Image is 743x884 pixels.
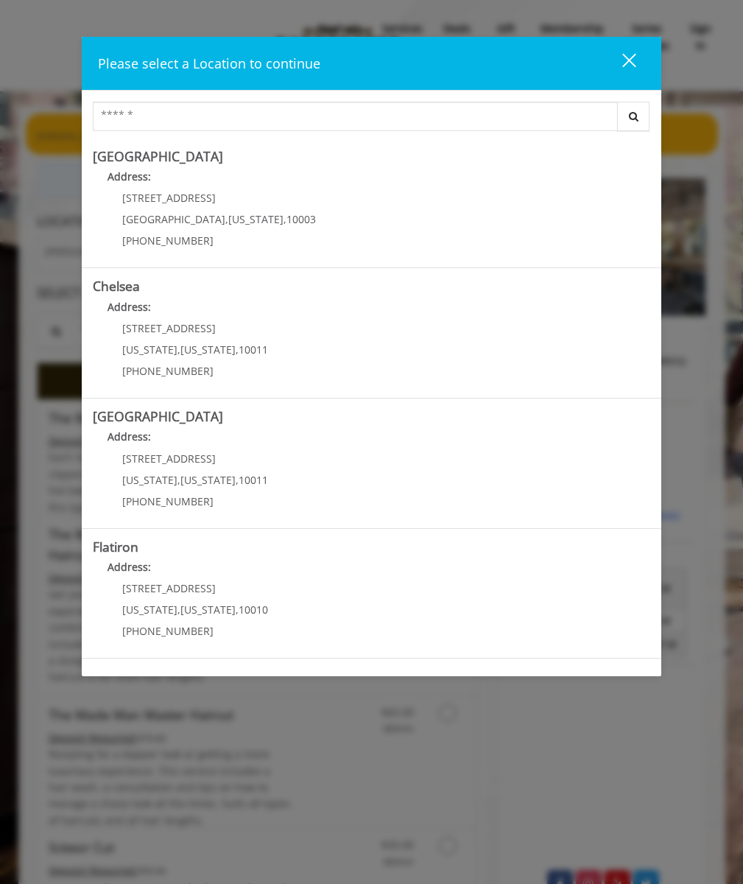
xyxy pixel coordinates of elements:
[180,473,236,487] span: [US_STATE]
[122,581,216,595] span: [STREET_ADDRESS]
[122,321,216,335] span: [STREET_ADDRESS]
[108,169,151,183] b: Address:
[122,603,177,617] span: [US_STATE]
[108,300,151,314] b: Address:
[93,102,650,138] div: Center Select
[93,102,618,131] input: Search Center
[605,52,635,74] div: close dialog
[93,407,223,425] b: [GEOGRAPHIC_DATA]
[177,343,180,357] span: ,
[236,343,239,357] span: ,
[239,473,268,487] span: 10011
[177,473,180,487] span: ,
[225,212,228,226] span: ,
[122,343,177,357] span: [US_STATE]
[93,277,140,295] b: Chelsea
[239,343,268,357] span: 10011
[180,603,236,617] span: [US_STATE]
[122,452,216,466] span: [STREET_ADDRESS]
[595,48,645,78] button: close dialog
[286,212,316,226] span: 10003
[108,560,151,574] b: Address:
[93,538,138,555] b: Flatiron
[284,212,286,226] span: ,
[177,603,180,617] span: ,
[93,667,191,685] b: Garment District
[180,343,236,357] span: [US_STATE]
[122,364,214,378] span: [PHONE_NUMBER]
[98,55,320,72] span: Please select a Location to continue
[239,603,268,617] span: 10010
[236,473,239,487] span: ,
[236,603,239,617] span: ,
[122,494,214,508] span: [PHONE_NUMBER]
[122,234,214,248] span: [PHONE_NUMBER]
[228,212,284,226] span: [US_STATE]
[122,212,225,226] span: [GEOGRAPHIC_DATA]
[122,473,177,487] span: [US_STATE]
[93,147,223,165] b: [GEOGRAPHIC_DATA]
[108,429,151,443] b: Address:
[122,624,214,638] span: [PHONE_NUMBER]
[625,111,642,122] i: Search button
[122,191,216,205] span: [STREET_ADDRESS]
